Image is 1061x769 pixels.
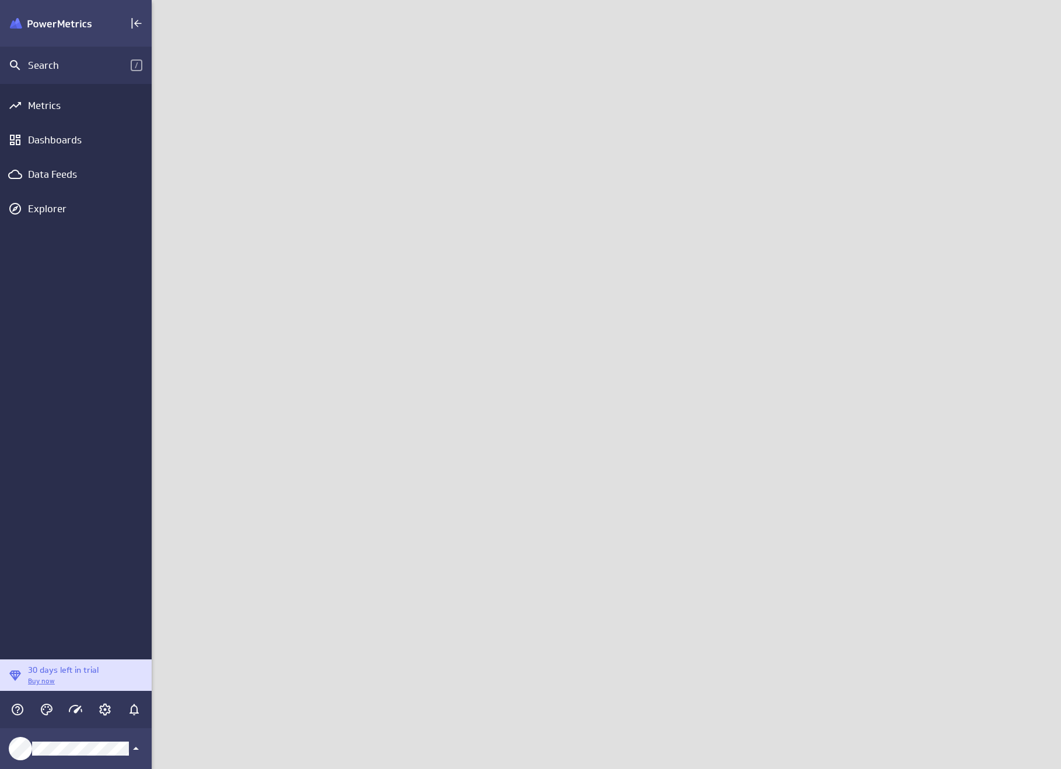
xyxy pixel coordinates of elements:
img: Klipfolio PowerMetrics Banner [10,18,92,29]
div: Dashboards [28,134,124,146]
div: Notifications [124,700,144,719]
svg: Themes [40,703,54,717]
span: / [131,59,142,71]
div: Data Feeds [28,168,124,181]
p: Buy now [28,676,99,686]
div: Explorer [28,202,149,215]
div: Metrics [28,99,124,112]
div: Themes [37,700,57,719]
svg: Usage [69,703,83,717]
svg: Account and settings [98,703,112,717]
div: Search [28,59,131,72]
div: Account and settings [95,700,115,719]
div: Collapse [127,13,146,33]
p: 30 days left in trial [28,664,99,676]
div: Help & PowerMetrics Assistant [8,700,27,719]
